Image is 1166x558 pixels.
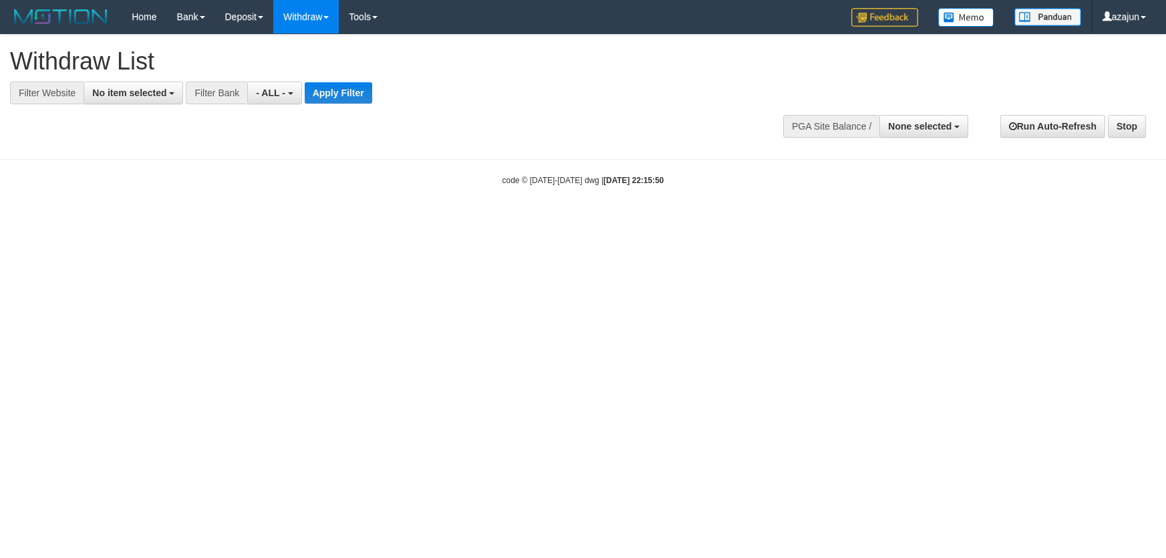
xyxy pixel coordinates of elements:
img: Button%20Memo.svg [938,8,994,27]
img: MOTION_logo.png [10,7,112,27]
button: None selected [879,115,968,138]
button: - ALL - [247,82,301,104]
img: panduan.png [1014,8,1081,26]
div: PGA Site Balance / [783,115,879,138]
span: None selected [888,121,952,132]
img: Feedback.jpg [851,8,918,27]
span: - ALL - [256,88,285,98]
small: code © [DATE]-[DATE] dwg | [502,176,664,185]
a: Run Auto-Refresh [1000,115,1105,138]
a: Stop [1108,115,1146,138]
h1: Withdraw List [10,48,764,75]
span: No item selected [92,88,166,98]
strong: [DATE] 22:15:50 [603,176,664,185]
button: No item selected [84,82,183,104]
div: Filter Bank [186,82,247,104]
button: Apply Filter [305,82,372,104]
div: Filter Website [10,82,84,104]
